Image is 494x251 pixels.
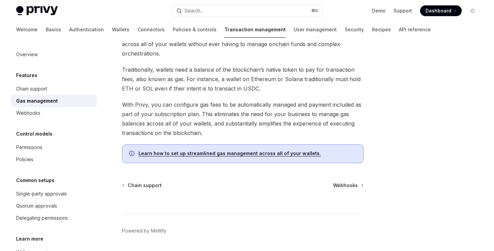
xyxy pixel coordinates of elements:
[184,7,203,15] div: Search...
[16,85,47,93] div: Chain support
[394,7,412,14] a: Support
[333,182,358,189] span: Webhooks
[16,176,54,184] h5: Common setups
[69,22,104,38] a: Authentication
[425,7,451,14] span: Dashboard
[138,150,321,156] a: Learn how to set up streamlined gas management across all of your wallets.
[311,8,318,13] span: ⌘ K
[11,212,97,224] a: Delegating permissions
[11,200,97,212] a: Quorum approvals
[122,65,364,93] span: Traditionally, wallets need a balance of the blockchain’s native token to pay for transaction fee...
[122,30,364,58] span: Privy’s powerful engine allows your app to manage gas and transaction fees across all of your wal...
[16,6,58,15] img: light logo
[16,190,67,198] div: Single-party approvals
[16,130,52,138] h5: Control models
[372,22,391,38] a: Recipes
[16,202,57,210] div: Quorum approvals
[16,71,37,79] h5: Features
[123,182,162,189] a: Chain support
[333,182,363,189] a: Webhooks
[137,22,165,38] a: Connectors
[122,100,364,138] span: With Privy, you can configure gas fees to be automatically managed and payment included as part o...
[11,95,97,107] a: Gas management
[16,97,58,105] div: Gas management
[112,22,129,38] a: Wallets
[11,188,97,200] a: Single-party approvals
[173,22,216,38] a: Policies & controls
[122,227,166,234] a: Powered by Mintlify
[420,5,462,16] a: Dashboard
[129,151,136,157] svg: Info
[345,22,364,38] a: Security
[16,214,68,222] div: Delegating permissions
[16,155,33,164] div: Policies
[16,235,43,243] h5: Learn more
[372,7,385,14] a: Demo
[172,5,322,17] button: Open search
[11,141,97,153] a: Permissions
[399,22,431,38] a: API reference
[11,48,97,61] a: Overview
[16,109,40,117] div: Webhooks
[11,153,97,166] a: Policies
[11,107,97,119] a: Webhooks
[11,83,97,95] a: Chain support
[467,5,478,16] button: Toggle dark mode
[16,22,38,38] a: Welcome
[294,22,337,38] a: User management
[128,182,162,189] span: Chain support
[16,50,38,59] div: Overview
[16,143,42,151] div: Permissions
[46,22,61,38] a: Basics
[224,22,286,38] a: Transaction management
